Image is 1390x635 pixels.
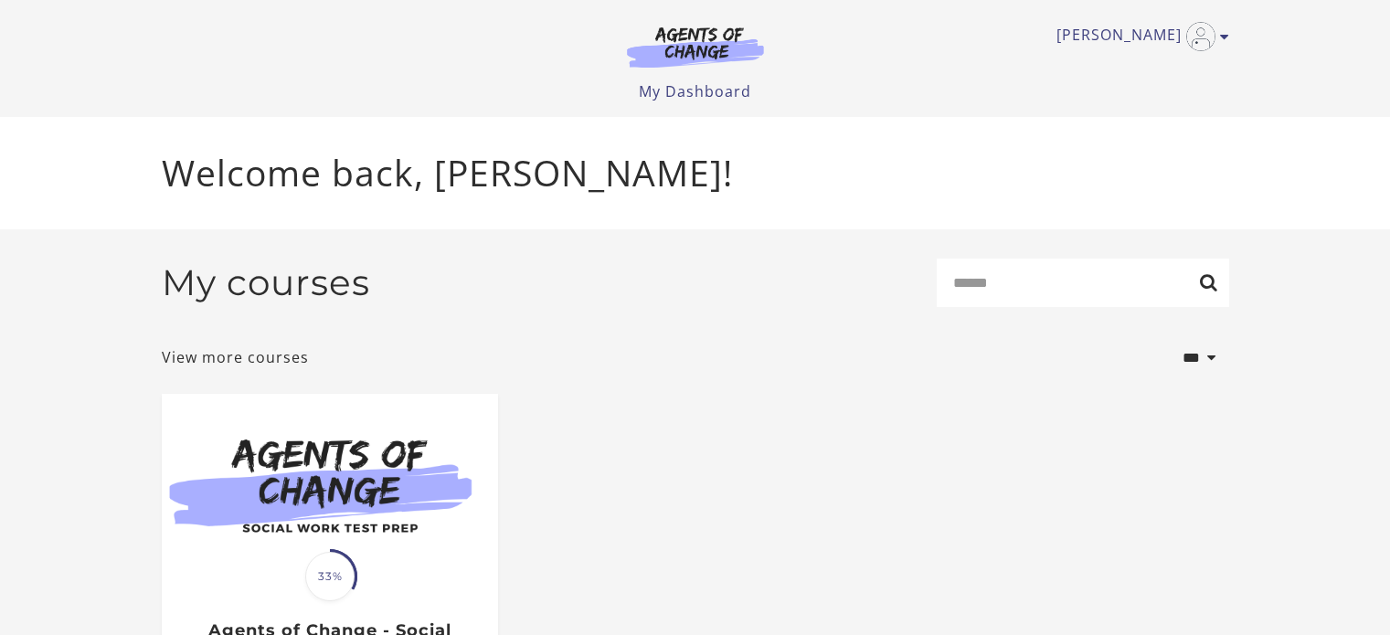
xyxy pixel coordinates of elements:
img: Agents of Change Logo [608,26,783,68]
p: Welcome back, [PERSON_NAME]! [162,146,1229,200]
a: View more courses [162,346,309,368]
a: Toggle menu [1056,22,1220,51]
span: 33% [305,552,355,601]
a: My Dashboard [639,81,751,101]
h2: My courses [162,261,370,304]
